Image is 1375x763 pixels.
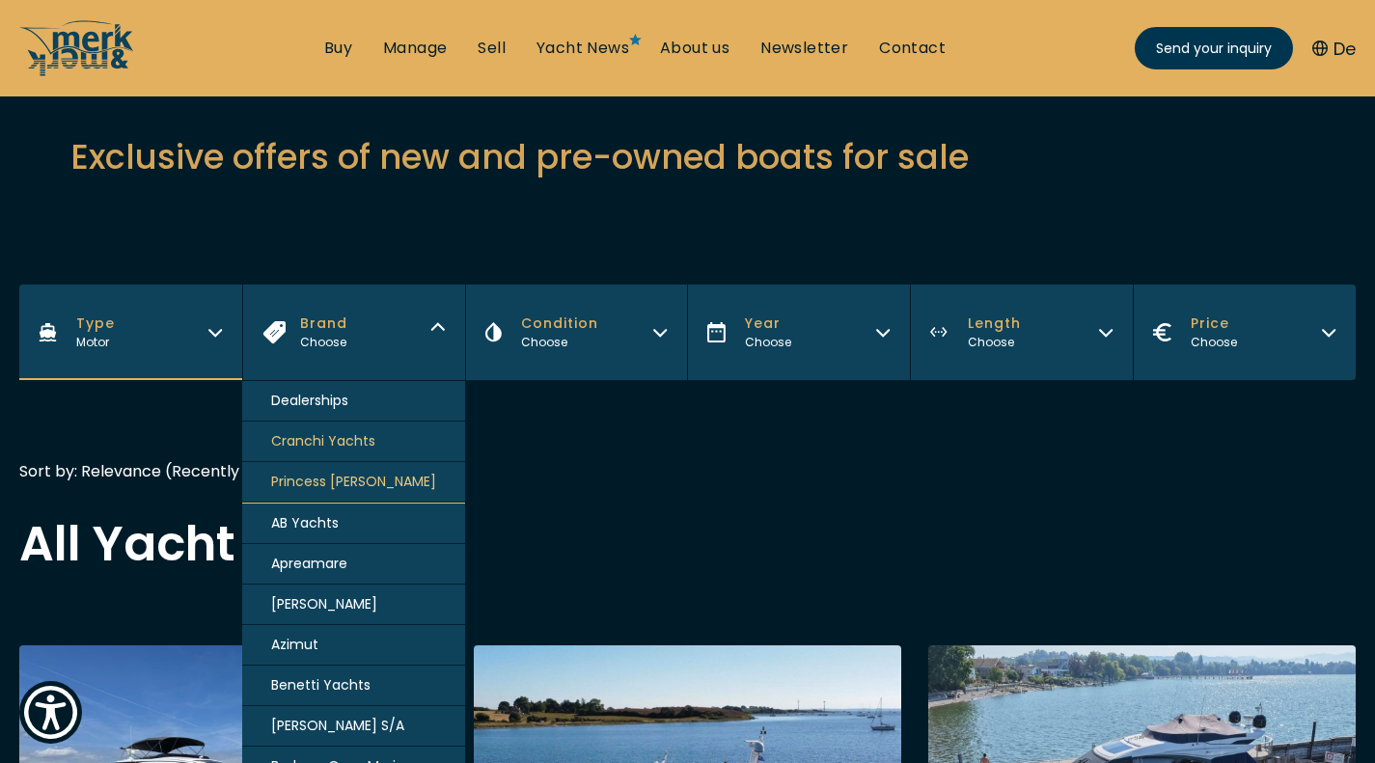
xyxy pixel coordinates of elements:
a: Send your inquiry [1135,27,1293,69]
span: Princess [PERSON_NAME] [271,472,436,492]
div: Choose [968,334,1021,351]
h2: Exclusive offers of new and pre-owned boats for sale [70,133,1306,180]
div: Choose [521,334,598,351]
button: AB Yachts [242,503,465,544]
span: Brand [300,313,347,334]
button: De [1312,36,1356,62]
span: AB Yachts [271,513,339,533]
button: ConditionChoose [465,285,688,380]
span: Send your inquiry [1156,39,1272,59]
span: Apreamare [271,554,347,574]
a: Contact [879,38,946,59]
button: TypeMotor [19,285,242,380]
span: [PERSON_NAME] [271,594,377,614]
a: About us [660,38,729,59]
button: YearChoose [687,285,910,380]
span: Condition [521,313,598,334]
span: Cranchi Yachts [271,431,375,451]
span: Price [1191,313,1237,334]
div: Choose [745,334,791,351]
button: [PERSON_NAME] S/A [242,706,465,747]
a: Newsletter [760,38,848,59]
a: Sell [478,38,506,59]
span: Benetti Yachts [271,675,371,695]
span: Type [76,313,115,334]
button: Show Accessibility Preferences [19,681,82,744]
span: Motor [76,334,109,350]
span: Year [745,313,791,334]
span: [PERSON_NAME] S/A [271,716,404,736]
button: Benetti Yachts [242,666,465,706]
button: Cranchi Yachts [242,422,465,462]
div: Choose [300,334,347,351]
h2: All Yacht Offers [19,520,1356,568]
button: PriceChoose [1133,285,1356,380]
a: / [19,61,135,83]
button: Azimut [242,625,465,666]
button: Princess [PERSON_NAME] [242,462,465,503]
a: Yacht News [536,38,629,59]
a: Buy [324,38,352,59]
div: Sort by: Relevance (Recently added) [19,459,299,483]
div: Dealerships [242,381,465,422]
span: Azimut [271,635,318,655]
button: Apreamare [242,544,465,585]
div: Choose [1191,334,1237,351]
span: Length [968,313,1021,334]
button: LengthChoose [910,285,1133,380]
button: BrandChoose [242,285,465,380]
button: [PERSON_NAME] [242,585,465,625]
a: Manage [383,38,447,59]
